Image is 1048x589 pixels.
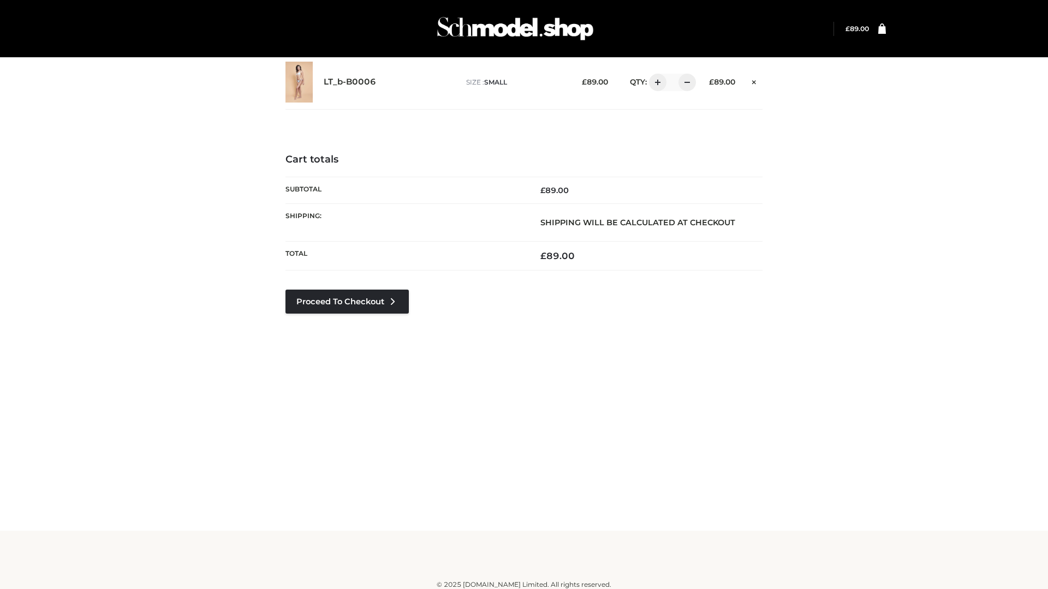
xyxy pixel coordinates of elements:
[433,7,597,50] img: Schmodel Admin 964
[845,25,850,33] span: £
[540,218,735,227] strong: Shipping will be calculated at checkout
[285,203,524,241] th: Shipping:
[285,62,313,103] img: LT_b-B0006 - SMALL
[285,177,524,203] th: Subtotal
[540,185,569,195] bdi: 89.00
[582,77,608,86] bdi: 89.00
[466,77,565,87] p: size :
[746,74,763,88] a: Remove this item
[845,25,869,33] a: £89.00
[540,185,545,195] span: £
[619,74,692,91] div: QTY:
[285,242,524,271] th: Total
[285,290,409,314] a: Proceed to Checkout
[709,77,735,86] bdi: 89.00
[709,77,714,86] span: £
[540,250,546,261] span: £
[484,78,507,86] span: SMALL
[582,77,587,86] span: £
[845,25,869,33] bdi: 89.00
[285,154,763,166] h4: Cart totals
[540,250,575,261] bdi: 89.00
[324,77,376,87] a: LT_b-B0006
